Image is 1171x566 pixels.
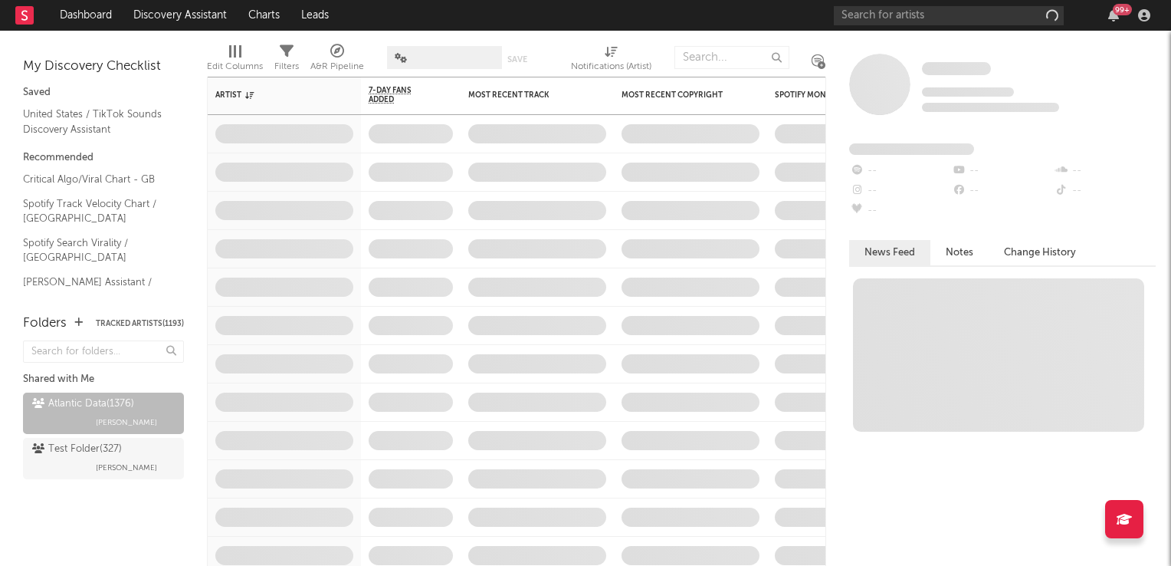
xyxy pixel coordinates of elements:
[274,38,299,83] div: Filters
[775,90,890,100] div: Spotify Monthly Listeners
[1054,161,1156,181] div: --
[32,395,134,413] div: Atlantic Data ( 1376 )
[23,149,184,167] div: Recommended
[951,181,1053,201] div: --
[1113,4,1132,15] div: 99 +
[274,58,299,76] div: Filters
[849,201,951,221] div: --
[951,161,1053,181] div: --
[23,196,169,227] a: Spotify Track Velocity Chart / [GEOGRAPHIC_DATA]
[23,235,169,266] a: Spotify Search Virality / [GEOGRAPHIC_DATA]
[507,55,527,64] button: Save
[849,240,930,265] button: News Feed
[32,440,122,459] div: Test Folder ( 327 )
[571,38,651,83] div: Notifications (Artist)
[849,161,951,181] div: --
[310,38,364,83] div: A&R Pipeline
[23,106,169,137] a: United States / TikTok Sounds Discovery Assistant
[1108,9,1119,21] button: 99+
[622,90,736,100] div: Most Recent Copyright
[930,240,989,265] button: Notes
[922,87,1014,97] span: Tracking Since: [DATE]
[849,143,974,155] span: Fans Added by Platform
[834,6,1064,25] input: Search for artists
[23,370,184,389] div: Shared with Me
[23,438,184,479] a: Test Folder(327)[PERSON_NAME]
[922,62,991,75] span: Some Artist
[989,240,1091,265] button: Change History
[96,413,157,432] span: [PERSON_NAME]
[922,61,991,77] a: Some Artist
[674,46,789,69] input: Search...
[215,90,330,100] div: Artist
[23,84,184,102] div: Saved
[23,58,184,76] div: My Discovery Checklist
[96,459,157,477] span: [PERSON_NAME]
[207,38,263,83] div: Edit Columns
[207,58,263,76] div: Edit Columns
[23,341,184,363] input: Search for folders...
[310,58,364,76] div: A&R Pipeline
[571,58,651,76] div: Notifications (Artist)
[1054,181,1156,201] div: --
[849,181,951,201] div: --
[23,314,67,333] div: Folders
[468,90,583,100] div: Most Recent Track
[96,320,184,327] button: Tracked Artists(1193)
[922,103,1059,112] span: 0 fans last week
[23,274,169,305] a: [PERSON_NAME] Assistant / [GEOGRAPHIC_DATA]
[369,86,430,104] span: 7-Day Fans Added
[23,393,184,434] a: Atlantic Data(1376)[PERSON_NAME]
[23,171,169,188] a: Critical Algo/Viral Chart - GB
